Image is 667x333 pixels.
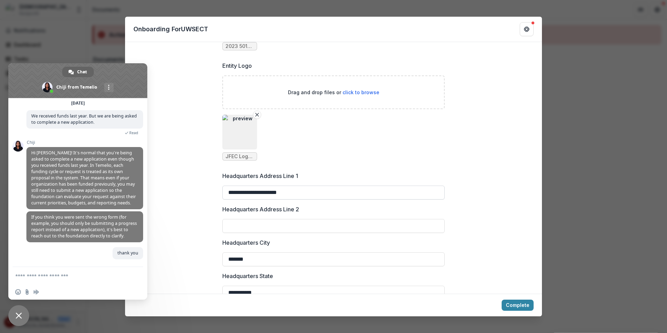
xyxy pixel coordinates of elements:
[129,130,138,135] span: Read
[33,289,39,295] span: Audio message
[520,22,534,36] button: Get Help
[222,272,273,280] p: Headquarters State
[31,150,136,206] span: Hi [PERSON_NAME]! It’s normal that you’re being asked to complete a new application even though y...
[62,67,94,77] a: Chat
[222,205,299,213] p: Headquarters Address Line 2
[253,111,261,119] button: Remove File
[8,305,29,326] a: Close chat
[117,250,138,256] span: thank you
[31,113,137,125] span: We received funds last year. But we are being asked to complete a new application.
[222,115,257,161] div: Remove FilepreviewJFEC Logo donut on top 3lines Translucent.png
[222,115,257,149] img: preview
[31,214,137,239] span: If you think you were sent the wrong form (for example, you should only be submitting a progress ...
[288,89,379,96] p: Drag and drop files or
[225,154,254,160] span: JFEC Logo donut on top 3lines Translucent.png
[15,267,126,284] textarea: Compose your message...
[222,62,252,70] p: Entity Logo
[15,289,21,295] span: Insert an emoji
[77,67,87,77] span: Chat
[24,289,30,295] span: Send a file
[502,300,534,311] button: Complete
[343,89,379,95] span: click to browse
[71,101,85,105] div: [DATE]
[225,43,254,49] span: 2023 501C3 letter.pdf
[222,238,270,247] p: Headquarters City
[133,24,208,34] p: Onboarding For UWSECT
[222,172,298,180] p: Headquarters Address Line 1
[26,140,143,145] span: Chiji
